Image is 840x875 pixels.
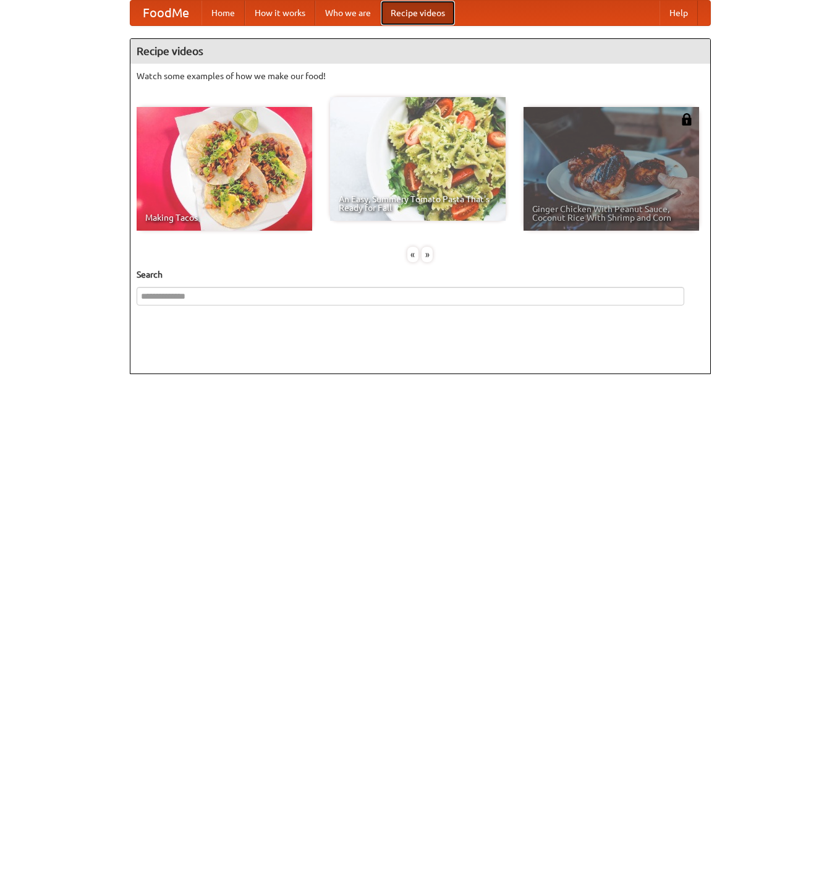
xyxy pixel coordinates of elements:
span: An Easy, Summery Tomato Pasta That's Ready for Fall [339,195,497,212]
a: Home [202,1,245,25]
a: Making Tacos [137,107,312,231]
a: Recipe videos [381,1,455,25]
div: « [407,247,418,262]
img: 483408.png [681,113,693,126]
a: How it works [245,1,315,25]
a: FoodMe [130,1,202,25]
a: Help [660,1,698,25]
div: » [422,247,433,262]
a: Who we are [315,1,381,25]
h5: Search [137,268,704,281]
span: Making Tacos [145,213,303,222]
a: An Easy, Summery Tomato Pasta That's Ready for Fall [330,97,506,221]
p: Watch some examples of how we make our food! [137,70,704,82]
h4: Recipe videos [130,39,710,64]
